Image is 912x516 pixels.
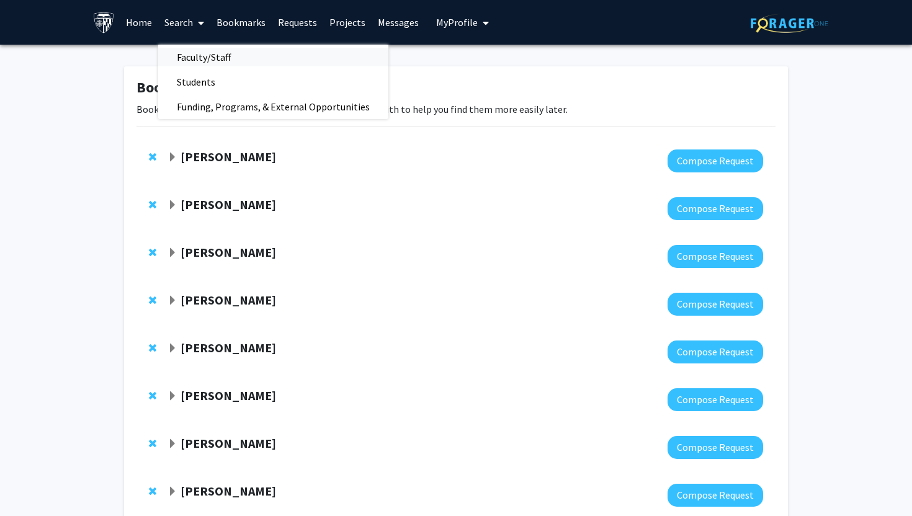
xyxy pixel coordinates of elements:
strong: [PERSON_NAME] [181,197,276,212]
a: Funding, Programs, & External Opportunities [158,97,388,116]
a: Bookmarks [210,1,272,44]
a: Search [158,1,210,44]
strong: [PERSON_NAME] [181,149,276,164]
span: Expand Tian-Li Wang Bookmark [168,487,177,497]
a: Projects [323,1,372,44]
span: Faculty/Staff [158,45,249,69]
span: Remove Kristine Glunde from bookmarks [149,438,156,448]
span: Remove Tian-Li Wang from bookmarks [149,486,156,496]
span: Remove Christopher Hoffmann from bookmarks [149,295,156,305]
span: Expand Kristine Glunde Bookmark [168,439,177,449]
h1: Bookmarks [136,79,776,97]
span: Expand Guanshu Liu Bookmark [168,153,177,162]
span: Expand Christopher Hoffmann Bookmark [168,296,177,306]
span: Expand Utthara Nayar Bookmark [168,344,177,354]
a: Students [158,73,388,91]
strong: [PERSON_NAME] [181,292,276,308]
span: Remove Lan Cheng from bookmarks [149,200,156,210]
a: Requests [272,1,323,44]
button: Compose Request to Lan Cheng [668,197,763,220]
strong: [PERSON_NAME] [181,435,276,451]
span: Expand David Sidransky Bookmark [168,391,177,401]
button: Compose Request to Tian-Li Wang [668,484,763,507]
button: Compose Request to Christopher Hoffmann [668,293,763,316]
span: Remove Gregory Kirk from bookmarks [149,247,156,257]
button: Compose Request to David Sidransky [668,388,763,411]
span: Expand Lan Cheng Bookmark [168,200,177,210]
span: Remove Guanshu Liu from bookmarks [149,152,156,162]
button: Compose Request to Utthara Nayar [668,340,763,363]
span: Expand Gregory Kirk Bookmark [168,248,177,258]
p: Bookmark the faculty/staff you are interested in working with to help you find them more easily l... [136,102,776,117]
span: Remove Utthara Nayar from bookmarks [149,343,156,353]
span: Remove David Sidransky from bookmarks [149,391,156,401]
strong: [PERSON_NAME] [181,244,276,260]
button: Compose Request to Gregory Kirk [668,245,763,268]
iframe: Chat [9,460,53,507]
button: Compose Request to Kristine Glunde [668,436,763,459]
a: Faculty/Staff [158,48,388,66]
strong: [PERSON_NAME] [181,340,276,355]
a: Messages [372,1,425,44]
span: Funding, Programs, & External Opportunities [158,94,388,119]
strong: [PERSON_NAME] [181,483,276,499]
a: Home [120,1,158,44]
img: Johns Hopkins University Logo [93,12,115,33]
strong: [PERSON_NAME] [181,388,276,403]
button: Compose Request to Guanshu Liu [668,149,763,172]
span: Students [158,69,234,94]
img: ForagerOne Logo [751,14,828,33]
span: My Profile [436,16,478,29]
